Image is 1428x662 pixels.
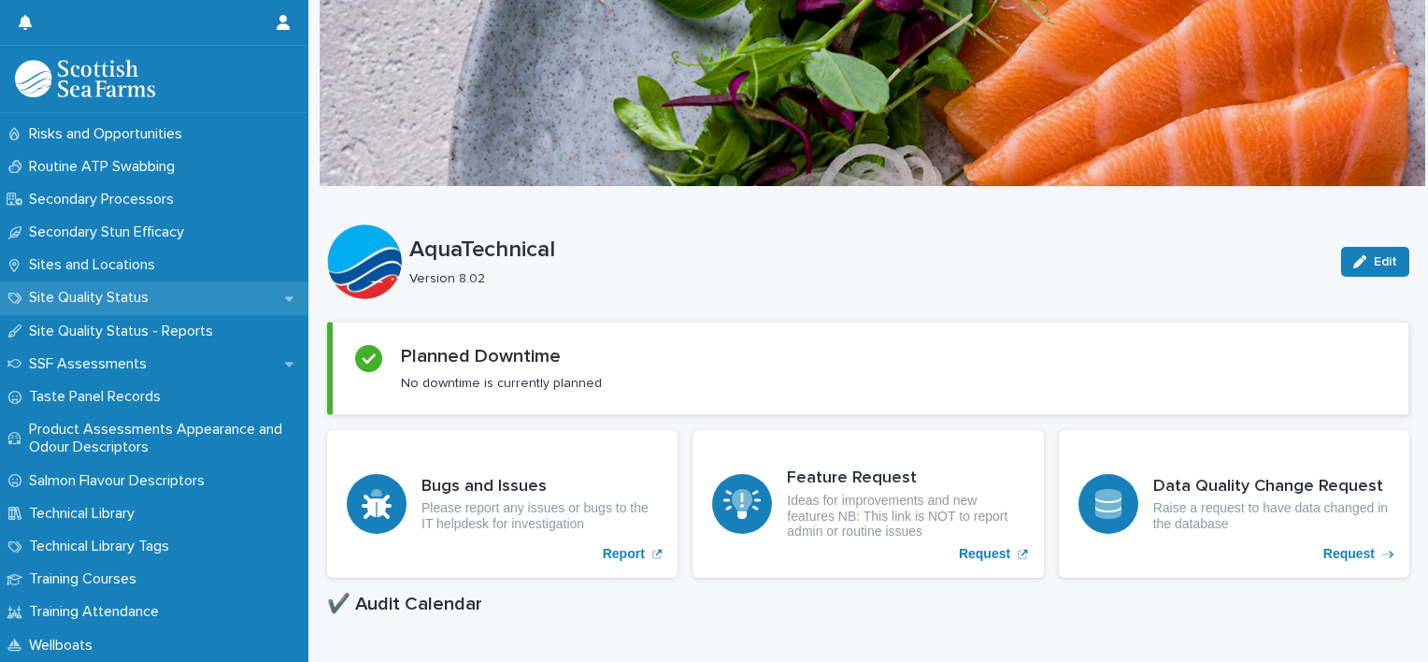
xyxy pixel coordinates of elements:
p: Training Courses [21,570,151,588]
a: Request [693,430,1043,578]
p: Sites and Locations [21,256,170,274]
p: Technical Library [21,505,150,523]
a: Report [327,430,678,578]
h3: Data Quality Change Request [1153,477,1390,497]
p: Please report any issues or bugs to the IT helpdesk for investigation [421,500,658,532]
p: Report [603,546,645,562]
p: AquaTechnical [409,237,1326,264]
img: mMrefqRFQpe26GRNOUkG [15,60,155,97]
a: Request [1059,430,1409,578]
p: Routine ATP Swabbing [21,158,190,176]
p: Salmon Flavour Descriptors [21,472,220,490]
button: Edit [1341,247,1409,277]
h3: Bugs and Issues [421,477,658,497]
p: Technical Library Tags [21,538,184,555]
span: Edit [1374,255,1397,268]
p: Request [1323,546,1375,562]
h3: Feature Request [787,468,1023,489]
p: No downtime is currently planned [401,375,602,392]
p: Ideas for improvements and new features NB: This link is NOT to report admin or routine issues [787,493,1023,540]
p: Product Assessments Appearance and Odour Descriptors [21,421,308,456]
p: Version 8.02 [409,271,1319,287]
p: Wellboats [21,637,107,655]
p: Risks and Opportunities [21,125,197,143]
p: Site Quality Status - Reports [21,323,228,340]
p: Taste Panel Records [21,388,176,406]
p: Training Attendance [21,603,174,621]
p: SSF Assessments [21,355,162,373]
p: Secondary Processors [21,191,189,209]
h2: Planned Downtime [401,345,561,367]
p: Raise a request to have data changed in the database [1153,500,1390,532]
p: Site Quality Status [21,289,164,307]
p: Secondary Stun Efficacy [21,223,199,241]
h1: ✔️ Audit Calendar [327,593,1409,615]
p: Request [959,546,1010,562]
